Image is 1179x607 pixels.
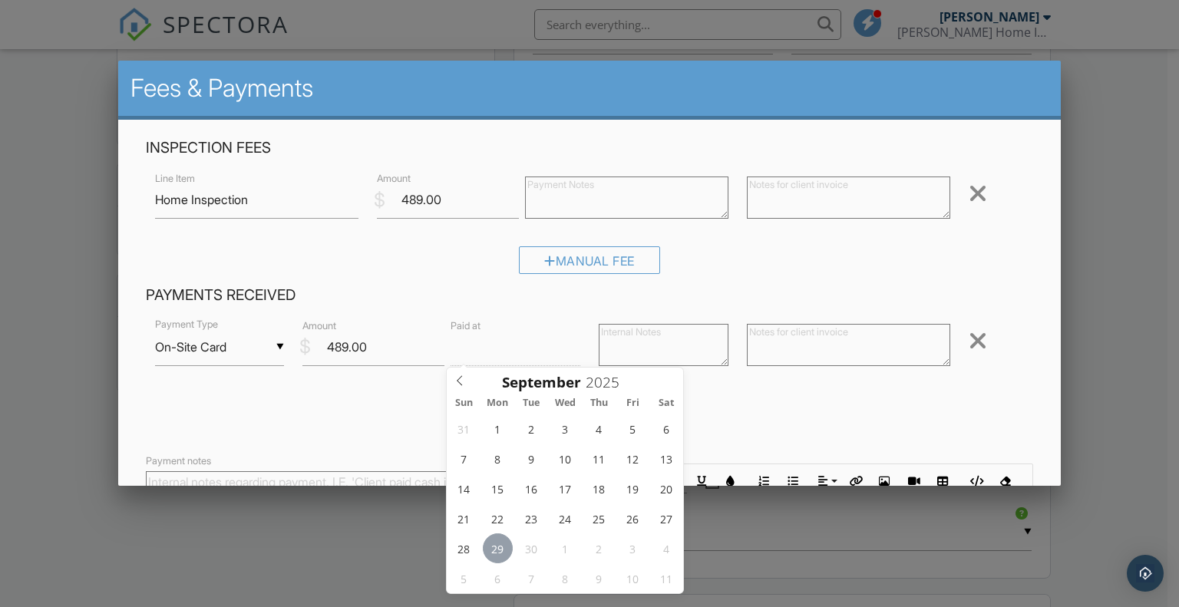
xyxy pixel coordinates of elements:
[302,319,336,333] label: Amount
[483,473,513,503] span: September 15, 2025
[548,398,582,408] span: Wed
[483,414,513,444] span: September 1, 2025
[517,503,547,533] span: September 23, 2025
[146,138,1034,158] h4: Inspection Fees
[649,398,683,408] span: Sat
[483,533,513,563] span: September 29, 2025
[550,444,580,473] span: September 10, 2025
[517,473,547,503] span: September 16, 2025
[617,503,647,533] span: September 26, 2025
[483,503,513,533] span: September 22, 2025
[374,187,385,213] div: $
[616,398,649,408] span: Fri
[928,467,957,496] button: Insert Table
[583,503,613,533] span: September 25, 2025
[449,414,479,444] span: August 31, 2025
[146,285,1034,305] h4: Payments Received
[550,503,580,533] span: September 24, 2025
[651,444,681,473] span: September 13, 2025
[483,444,513,473] span: September 8, 2025
[519,256,660,272] a: Manual Fee
[481,398,514,408] span: Mon
[550,473,580,503] span: September 17, 2025
[517,444,547,473] span: September 9, 2025
[449,503,479,533] span: September 21, 2025
[146,454,211,468] label: Payment notes
[582,398,616,408] span: Thu
[299,334,311,360] div: $
[1127,555,1164,592] div: Open Intercom Messenger
[130,73,1049,104] h2: Fees & Payments
[514,398,548,408] span: Tue
[502,375,581,390] span: Scroll to increment
[617,414,647,444] span: September 5, 2025
[899,467,928,496] button: Insert Video
[581,372,632,392] input: Scroll to increment
[447,398,481,408] span: Sun
[377,172,411,186] label: Amount
[778,467,807,496] button: Unordered List
[583,473,613,503] span: September 18, 2025
[651,414,681,444] span: September 6, 2025
[961,467,990,496] button: Code View
[583,414,613,444] span: September 4, 2025
[617,473,647,503] span: September 19, 2025
[583,444,613,473] span: September 11, 2025
[519,246,660,274] div: Manual Fee
[811,467,840,496] button: Align
[550,414,580,444] span: September 3, 2025
[749,467,778,496] button: Ordered List
[840,467,870,496] button: Insert Link (Ctrl+K)
[449,533,479,563] span: September 28, 2025
[517,414,547,444] span: September 2, 2025
[617,444,647,473] span: September 12, 2025
[449,444,479,473] span: September 7, 2025
[651,473,681,503] span: September 20, 2025
[990,467,1019,496] button: Clear Formatting
[870,467,899,496] button: Insert Image (Ctrl+P)
[155,318,218,332] label: Payment Type
[449,473,479,503] span: September 14, 2025
[155,172,195,186] label: Line Item
[651,503,681,533] span: September 27, 2025
[716,467,745,496] button: Colors
[451,319,481,333] label: Paid at
[687,467,716,496] button: Underline (Ctrl+U)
